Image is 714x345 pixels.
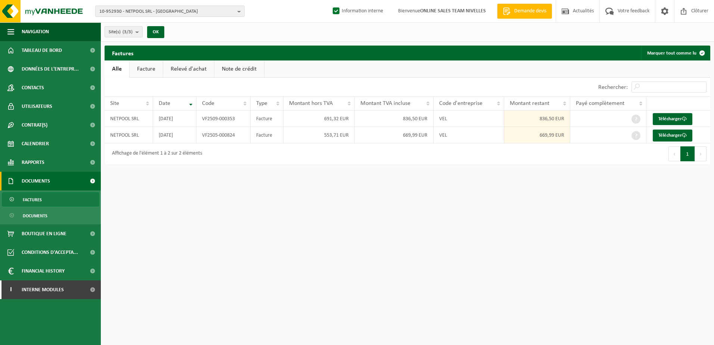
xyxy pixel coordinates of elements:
td: 553,71 EUR [283,127,355,143]
span: Payé complètement [576,100,624,106]
button: Site(s)(3/3) [105,26,143,37]
td: Facture [251,127,283,143]
label: Rechercher: [598,84,628,90]
td: 691,32 EUR [283,111,355,127]
button: Next [695,146,707,161]
a: Alle [105,60,129,78]
span: I [7,280,14,299]
a: Télécharger [653,130,692,142]
span: Montant restant [510,100,549,106]
td: VF2509-000353 [196,111,251,127]
span: Navigation [22,22,49,41]
span: Tableau de bord [22,41,62,60]
td: VEL [434,111,504,127]
a: Factures [2,192,99,206]
td: NETPOOL SRL [105,111,153,127]
td: Facture [251,111,283,127]
span: Factures [23,193,42,207]
button: 10-952930 - NETPOOL SRL - [GEOGRAPHIC_DATA] [95,6,245,17]
td: 836,50 EUR [355,111,434,127]
span: Documents [22,172,50,190]
a: Télécharger [653,113,692,125]
span: Date [159,100,170,106]
span: Contrat(s) [22,116,47,134]
button: 1 [680,146,695,161]
span: Interne modules [22,280,64,299]
span: Utilisateurs [22,97,52,116]
strong: ONLINE SALES TEAM NIVELLES [420,8,486,14]
span: 10-952930 - NETPOOL SRL - [GEOGRAPHIC_DATA] [99,6,235,17]
label: Information interne [331,6,383,17]
td: 669,99 EUR [504,127,570,143]
span: Calendrier [22,134,49,153]
td: VEL [434,127,504,143]
h2: Factures [105,46,141,60]
a: Facture [130,60,163,78]
button: Previous [668,146,680,161]
span: Type [256,100,267,106]
td: [DATE] [153,127,196,143]
td: 836,50 EUR [504,111,570,127]
span: Code d'entreprise [439,100,482,106]
span: Site [110,100,119,106]
count: (3/3) [122,29,133,34]
td: VF2505-000824 [196,127,251,143]
span: Montant hors TVA [289,100,333,106]
a: Note de crédit [214,60,264,78]
td: [DATE] [153,111,196,127]
span: Conditions d'accepta... [22,243,78,262]
span: Code [202,100,214,106]
span: Données de l'entrepr... [22,60,79,78]
td: 669,99 EUR [355,127,434,143]
a: Documents [2,208,99,223]
span: Site(s) [109,27,133,38]
span: Rapports [22,153,44,172]
span: Contacts [22,78,44,97]
span: Boutique en ligne [22,224,66,243]
span: Demande devis [512,7,548,15]
button: Marquer tout comme lu [641,46,710,60]
div: Affichage de l'élément 1 à 2 sur 2 éléments [108,147,202,161]
a: Relevé d'achat [163,60,214,78]
button: OK [147,26,164,38]
td: NETPOOL SRL [105,127,153,143]
span: Documents [23,209,47,223]
a: Demande devis [497,4,552,19]
span: Montant TVA incluse [360,100,410,106]
span: Financial History [22,262,65,280]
